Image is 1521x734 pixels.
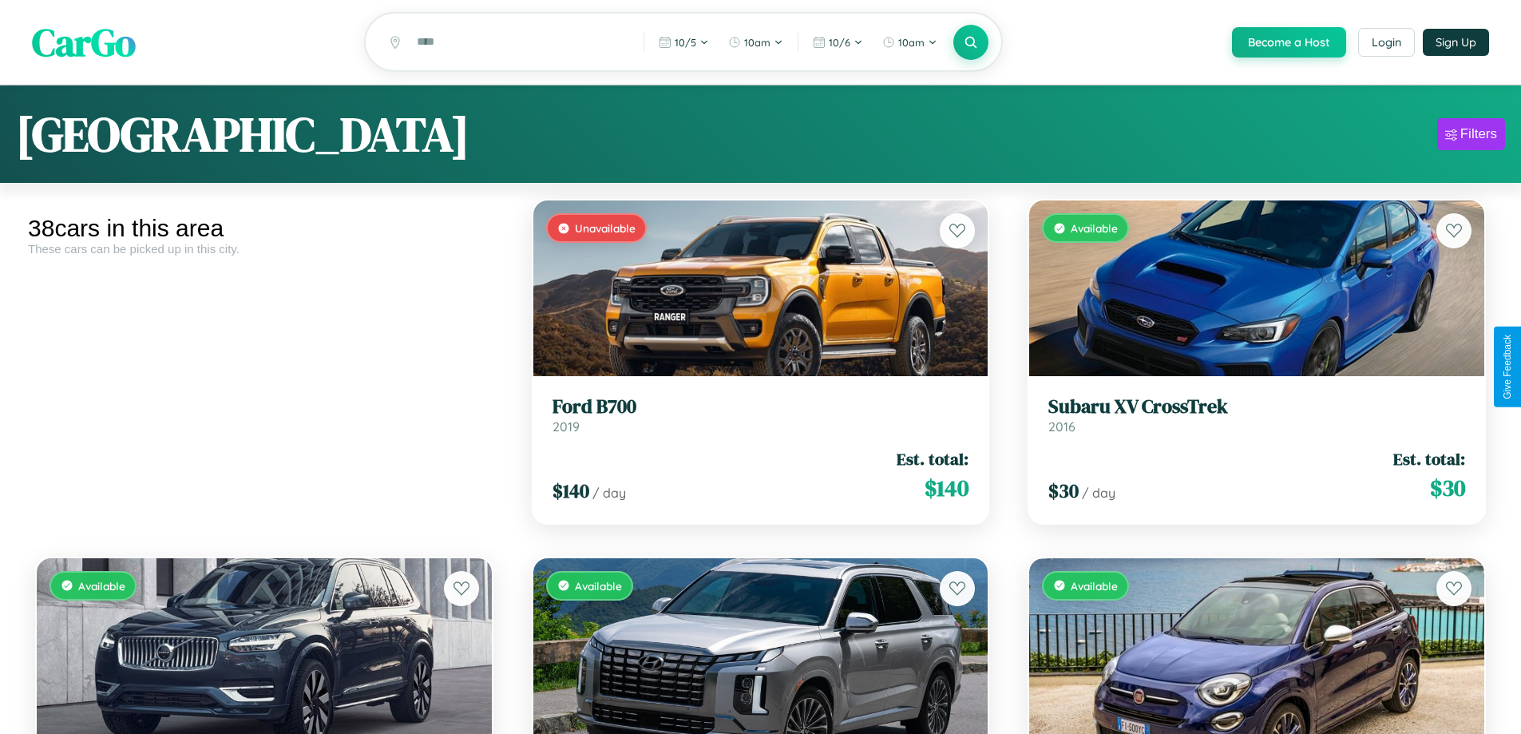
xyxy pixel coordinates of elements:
[1048,395,1465,434] a: Subaru XV CrossTrek2016
[1232,27,1346,58] button: Become a Host
[651,30,717,55] button: 10/5
[575,221,636,235] span: Unavailable
[553,419,580,434] span: 2019
[1423,29,1489,56] button: Sign Up
[874,30,945,55] button: 10am
[28,242,501,256] div: These cars can be picked up in this city.
[805,30,871,55] button: 10/6
[829,36,850,49] span: 10 / 6
[1071,579,1118,593] span: Available
[897,447,968,470] span: Est. total:
[553,478,589,504] span: $ 140
[1071,221,1118,235] span: Available
[553,395,969,419] h3: Ford B700
[675,36,696,49] span: 10 / 5
[720,30,791,55] button: 10am
[1358,28,1415,57] button: Login
[1048,395,1465,419] h3: Subaru XV CrossTrek
[592,485,626,501] span: / day
[1502,335,1513,399] div: Give Feedback
[1393,447,1465,470] span: Est. total:
[1460,126,1497,142] div: Filters
[16,101,469,167] h1: [GEOGRAPHIC_DATA]
[1048,478,1079,504] span: $ 30
[553,395,969,434] a: Ford B7002019
[32,16,136,69] span: CarGo
[925,472,968,504] span: $ 140
[1430,472,1465,504] span: $ 30
[1437,118,1505,150] button: Filters
[1048,419,1075,434] span: 2016
[28,215,501,242] div: 38 cars in this area
[898,36,925,49] span: 10am
[744,36,770,49] span: 10am
[1082,485,1115,501] span: / day
[575,579,622,593] span: Available
[78,579,125,593] span: Available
